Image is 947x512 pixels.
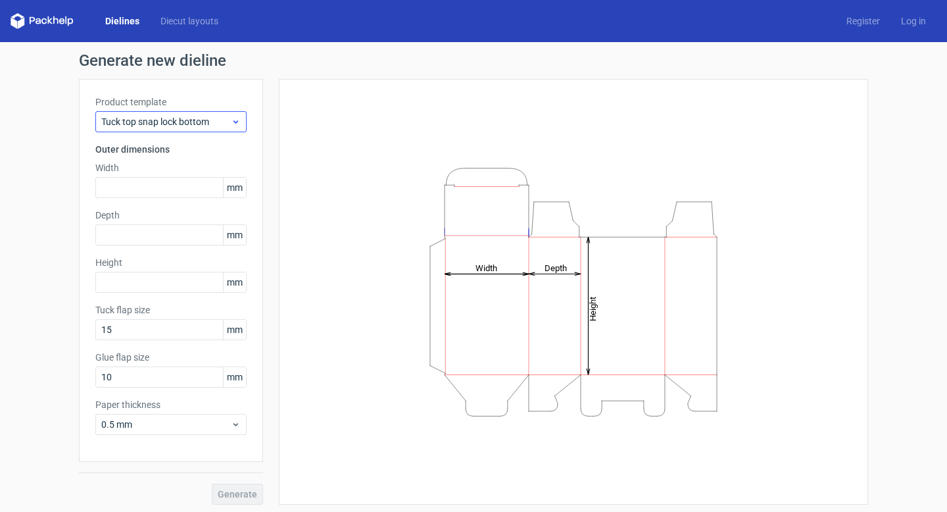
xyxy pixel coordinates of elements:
label: Height [95,256,247,269]
label: Product template [95,95,247,109]
a: Log in [890,14,936,28]
label: Width [95,161,247,174]
tspan: Width [475,263,497,272]
label: Tuck flap size [95,303,247,317]
a: Dielines [95,14,150,28]
tspan: Depth [545,263,567,272]
span: mm [223,272,246,292]
span: mm [223,367,246,387]
tspan: Height [588,296,598,320]
span: mm [223,320,246,340]
span: mm [223,178,246,197]
label: Paper thickness [95,398,247,411]
h1: Generate new dieline [79,53,868,68]
span: 0.5 mm [101,418,231,431]
label: Glue flap size [95,351,247,364]
a: Diecut layouts [150,14,229,28]
h3: Outer dimensions [95,143,247,156]
span: Tuck top snap lock bottom [101,115,231,128]
span: mm [223,225,246,245]
label: Depth [95,209,247,222]
a: Register [836,14,890,28]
